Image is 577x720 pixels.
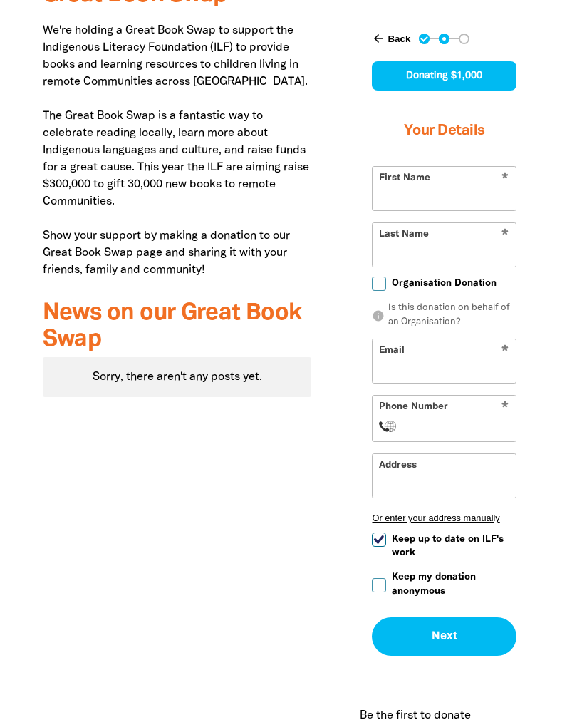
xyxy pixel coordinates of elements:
[372,309,385,322] i: info
[372,277,386,291] input: Organisation Donation
[372,302,516,329] p: Is this donation on behalf of an Organisation?
[459,34,469,44] button: Navigate to step 3 of 3 to enter your payment details
[43,300,311,352] h3: News on our Great Book Swap
[372,61,516,91] div: Donating $1,000
[372,578,386,592] input: Keep my donation anonymous
[372,513,516,523] button: Or enter your address manually
[366,26,416,51] button: Back
[392,277,497,290] span: Organisation Donation
[372,533,386,547] input: Keep up to date on ILF's work
[392,533,516,560] span: Keep up to date on ILF's work
[372,105,516,157] h3: Your Details
[419,34,430,44] button: Navigate to step 1 of 3 to enter your donation amount
[372,32,385,45] i: arrow_back
[43,22,311,279] p: We're holding a Great Book Swap to support the Indigenous Literacy Foundation (ILF) to provide bo...
[439,34,449,44] button: Navigate to step 2 of 3 to enter your details
[43,357,311,397] div: Paginated content
[43,357,311,397] div: Sorry, there aren't any posts yet.
[392,570,516,597] span: Keep my donation anonymous
[372,617,516,656] button: Next
[501,401,509,415] i: Required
